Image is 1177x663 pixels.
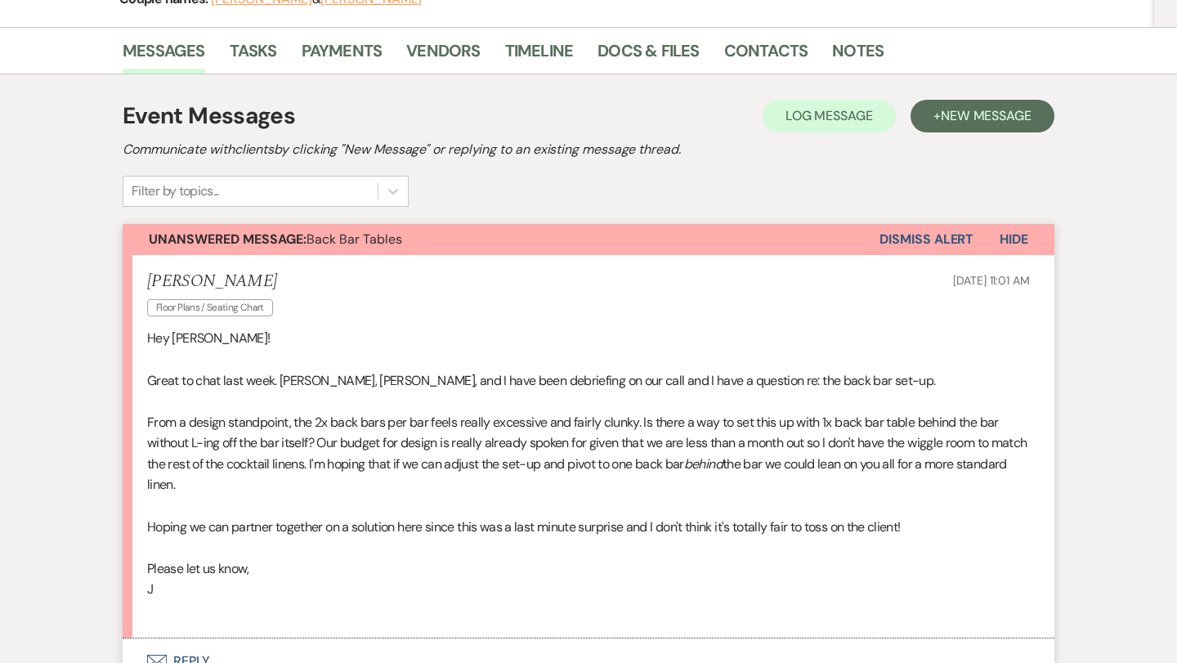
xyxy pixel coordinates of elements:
h2: Communicate with clients by clicking "New Message" or replying to an existing message thread. [123,140,1054,159]
strong: Unanswered Message: [149,231,307,248]
p: From a design standpoint, the 2x back bars per bar feels really excessive and fairly clunky. Is t... [147,412,1030,495]
button: Hide [973,224,1054,255]
a: Contacts [724,38,808,74]
a: Docs & Files [597,38,699,74]
p: Hey [PERSON_NAME]! [147,328,1030,349]
span: [DATE] 11:01 AM [953,273,1030,288]
span: Hide [1000,231,1028,248]
p: Great to chat last week. [PERSON_NAME], [PERSON_NAME], and I have been debriefing on our call and... [147,370,1030,392]
button: Log Message [763,100,896,132]
span: New Message [941,107,1032,124]
button: +New Message [911,100,1054,132]
button: Unanswered Message:Back Bar Tables [123,224,879,255]
a: Payments [302,38,383,74]
a: Vendors [406,38,480,74]
div: Filter by topics... [132,181,219,201]
a: Timeline [505,38,574,74]
p: Hoping we can partner together on a solution here since this was a last minute surprise and I don... [147,517,1030,538]
a: Messages [123,38,205,74]
p: J [147,579,1030,600]
p: Please let us know, [147,558,1030,580]
h1: Event Messages [123,99,295,133]
span: Back Bar Tables [149,231,402,248]
a: Notes [832,38,884,74]
span: Log Message [785,107,873,124]
button: Dismiss Alert [879,224,973,255]
span: Floor Plans / Seating Chart [147,299,273,316]
em: behind [684,455,723,473]
h5: [PERSON_NAME] [147,271,281,292]
a: Tasks [230,38,277,74]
